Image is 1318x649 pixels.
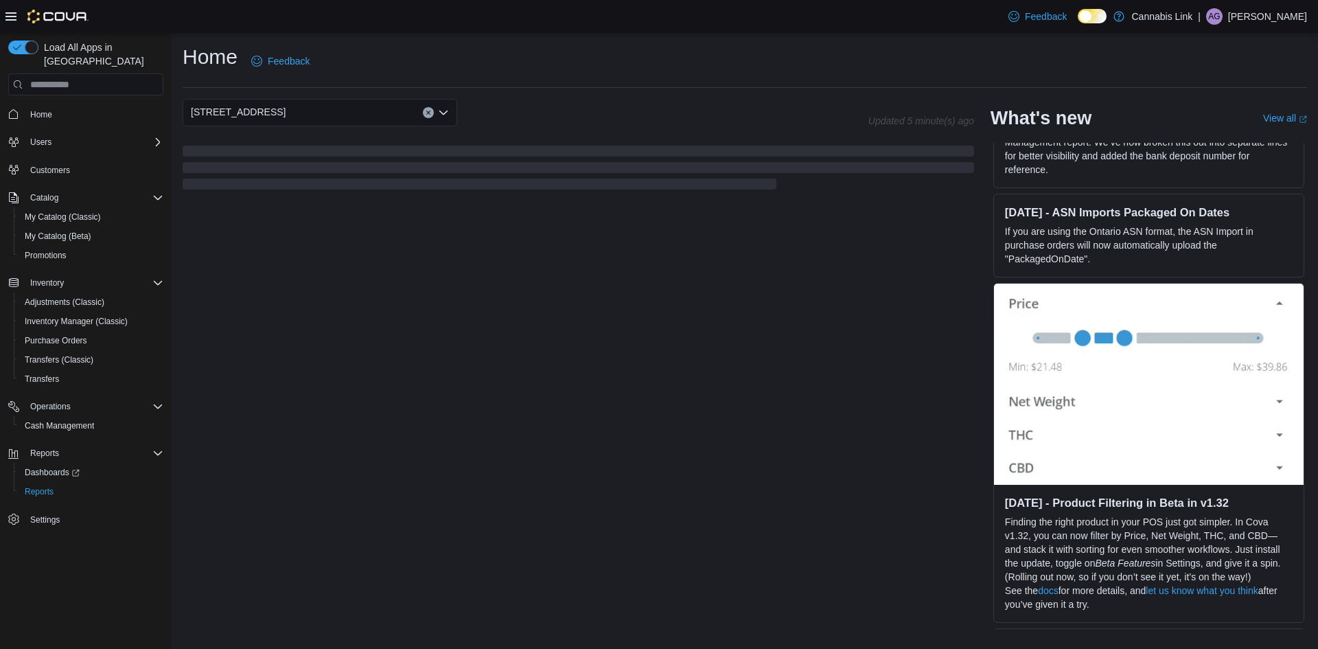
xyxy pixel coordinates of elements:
span: Catalog [30,192,58,203]
span: Transfers (Classic) [25,354,93,365]
span: Home [30,109,52,120]
button: Purchase Orders [14,331,169,350]
button: Reports [3,444,169,463]
h3: [DATE] - Product Filtering in Beta in v1.32 [1005,496,1293,510]
button: Users [25,134,57,150]
p: If you are using the Ontario ASN format, the ASN Import in purchase orders will now automatically... [1005,225,1293,266]
span: Reports [30,448,59,459]
span: Operations [25,398,163,415]
span: Settings [25,511,163,528]
span: Reports [25,445,163,462]
span: [STREET_ADDRESS] [191,104,286,120]
span: Purchase Orders [25,335,87,346]
a: Cash Management [19,418,100,434]
a: Home [25,106,58,123]
button: Open list of options [438,107,449,118]
button: Cash Management [14,416,169,435]
a: View allExternal link [1263,113,1307,124]
span: Cash Management [25,420,94,431]
span: Adjustments (Classic) [19,294,163,310]
span: Users [25,134,163,150]
button: My Catalog (Classic) [14,207,169,227]
a: Adjustments (Classic) [19,294,110,310]
button: Settings [3,510,169,530]
a: Promotions [19,247,72,264]
span: My Catalog (Beta) [19,228,163,244]
a: Feedback [246,47,315,75]
p: Cannabis Link [1131,8,1192,25]
input: Dark Mode [1078,9,1107,23]
span: Customers [30,165,70,176]
div: Ashley Gooder [1206,8,1223,25]
span: Home [25,105,163,122]
span: My Catalog (Beta) [25,231,91,242]
a: Inventory Manager (Classic) [19,313,133,330]
button: Promotions [14,246,169,265]
span: Inventory [30,277,64,288]
button: Adjustments (Classic) [14,293,169,312]
span: Customers [25,161,163,179]
span: Operations [30,401,71,412]
button: Operations [3,397,169,416]
span: Transfers [19,371,163,387]
button: Catalog [25,190,64,206]
a: Dashboards [19,464,85,481]
nav: Complex example [8,98,163,565]
span: Cash Management [19,418,163,434]
button: Customers [3,160,169,180]
span: AG [1208,8,1220,25]
a: Settings [25,512,65,528]
span: Inventory Manager (Classic) [19,313,163,330]
button: Catalog [3,188,169,207]
span: Reports [19,483,163,500]
button: Reports [14,482,169,501]
a: Reports [19,483,59,500]
em: Beta Features [1095,558,1155,569]
p: [PERSON_NAME] [1228,8,1307,25]
button: Inventory Manager (Classic) [14,312,169,331]
span: Inventory [25,275,163,291]
span: Inventory Manager (Classic) [25,316,128,327]
button: Operations [25,398,76,415]
p: Updated 5 minute(s) ago [868,115,974,126]
a: Dashboards [14,463,169,482]
span: Adjustments (Classic) [25,297,104,308]
span: Transfers (Classic) [19,352,163,368]
span: Purchase Orders [19,332,163,349]
span: Catalog [25,190,163,206]
svg: External link [1299,115,1307,124]
span: Promotions [25,250,67,261]
a: My Catalog (Classic) [19,209,106,225]
span: Feedback [268,54,310,68]
button: Transfers (Classic) [14,350,169,369]
span: Dashboards [25,467,80,478]
a: Purchase Orders [19,332,93,349]
span: Loading [183,148,974,192]
span: Promotions [19,247,163,264]
a: Transfers (Classic) [19,352,99,368]
a: let us know what you think [1146,585,1258,596]
button: Home [3,104,169,124]
button: Reports [25,445,65,462]
a: My Catalog (Beta) [19,228,97,244]
span: Users [30,137,51,148]
h1: Home [183,43,238,71]
span: Settings [30,514,60,525]
span: Load All Apps in [GEOGRAPHIC_DATA] [38,41,163,68]
span: Dashboards [19,464,163,481]
button: Users [3,133,169,152]
p: | [1198,8,1201,25]
p: See the for more details, and after you’ve given it a try. [1005,584,1293,611]
button: Inventory [25,275,69,291]
a: docs [1038,585,1059,596]
h2: What's new [991,107,1091,129]
a: Customers [25,162,76,179]
button: Transfers [14,369,169,389]
h3: [DATE] - ASN Imports Packaged On Dates [1005,205,1293,219]
img: Cova [27,10,89,23]
span: Reports [25,486,54,497]
button: My Catalog (Beta) [14,227,169,246]
a: Feedback [1003,3,1072,30]
p: Finding the right product in your POS just got simpler. In Cova v1.32, you can now filter by Pric... [1005,515,1293,584]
